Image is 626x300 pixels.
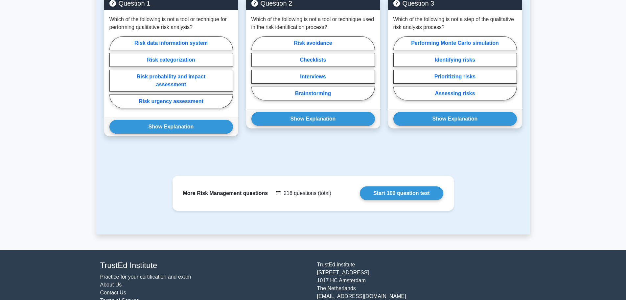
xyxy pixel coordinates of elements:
[109,53,233,67] label: Risk categorization
[100,261,309,270] h4: TrustEd Institute
[251,36,375,50] label: Risk avoidance
[109,70,233,92] label: Risk probability and impact assessment
[251,70,375,84] label: Interviews
[251,53,375,67] label: Checklists
[109,95,233,108] label: Risk urgency assessment
[393,53,517,67] label: Identifying risks
[251,87,375,100] label: Brainstorming
[100,282,122,287] a: About Us
[393,36,517,50] label: Performing Monte Carlo simulation
[100,274,191,280] a: Practice for your certification and exam
[393,87,517,100] label: Assessing risks
[251,15,375,31] p: Which of the following is not a tool or technique used in the risk identification process?
[109,36,233,50] label: Risk data information system
[393,112,517,126] button: Show Explanation
[393,70,517,84] label: Prioritizing risks
[251,112,375,126] button: Show Explanation
[100,290,126,295] a: Contact Us
[360,186,443,200] a: Start 100 question test
[109,120,233,134] button: Show Explanation
[109,15,233,31] p: Which of the following is not a tool or technique for performing qualitative risk analysis?
[393,15,517,31] p: Which of the following is not a step of the qualitative risk analysis process?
